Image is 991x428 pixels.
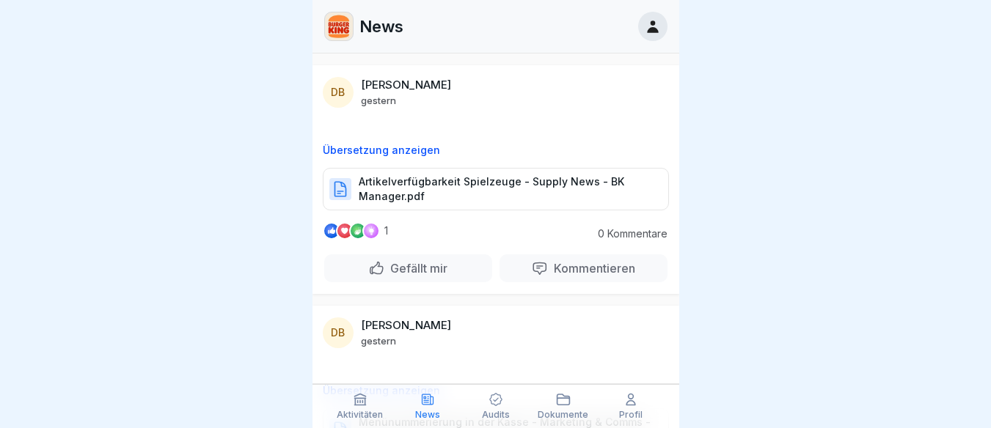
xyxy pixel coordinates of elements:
[337,410,383,420] p: Aktivitäten
[359,174,654,204] p: Artikelverfügbarkeit Spielzeuge - Supply News - BK Manager.pdf
[384,225,388,237] p: 1
[384,261,447,276] p: Gefällt mir
[587,228,668,240] p: 0 Kommentare
[548,261,635,276] p: Kommentieren
[361,95,396,106] p: gestern
[361,78,451,92] p: [PERSON_NAME]
[323,188,669,203] a: Artikelverfügbarkeit Spielzeuge - Supply News - BK Manager.pdf
[359,17,403,36] p: News
[482,410,510,420] p: Audits
[361,335,396,347] p: gestern
[325,12,353,40] img: w2f18lwxr3adf3talrpwf6id.png
[323,77,354,108] div: DB
[323,144,669,156] p: Übersetzung anzeigen
[415,410,440,420] p: News
[619,410,643,420] p: Profil
[361,319,451,332] p: [PERSON_NAME]
[538,410,588,420] p: Dokumente
[323,317,354,348] div: DB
